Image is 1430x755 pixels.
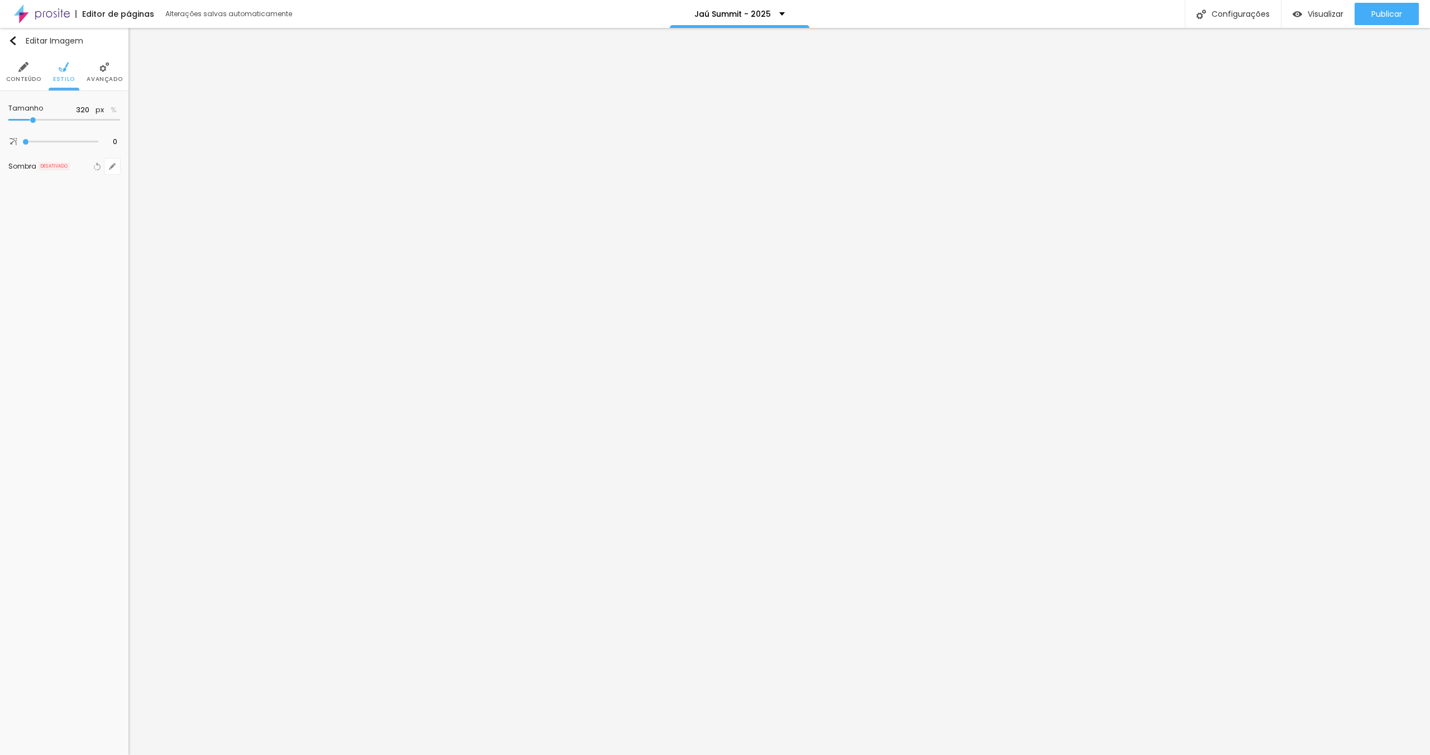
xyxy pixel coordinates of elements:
[99,62,109,72] img: Icone
[8,163,36,170] div: Sombra
[107,106,120,115] button: %
[1197,9,1206,19] img: Icone
[39,163,70,170] span: DESATIVADO
[6,77,41,82] span: Conteúdo
[1371,9,1402,18] span: Publicar
[1281,3,1355,25] button: Visualizar
[165,11,294,17] div: Alterações salvas automaticamente
[128,28,1430,755] iframe: Editor
[1308,9,1343,18] span: Visualizar
[59,62,69,72] img: Icone
[92,106,107,115] button: px
[8,105,71,112] div: Tamanho
[87,77,122,82] span: Avançado
[18,62,28,72] img: Icone
[9,138,17,145] img: Icone
[1293,9,1302,19] img: view-1.svg
[8,36,83,45] div: Editar Imagem
[53,77,75,82] span: Estilo
[1355,3,1419,25] button: Publicar
[694,10,771,18] p: Jaú Summit - 2025
[75,10,154,18] div: Editor de páginas
[8,36,17,45] img: Icone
